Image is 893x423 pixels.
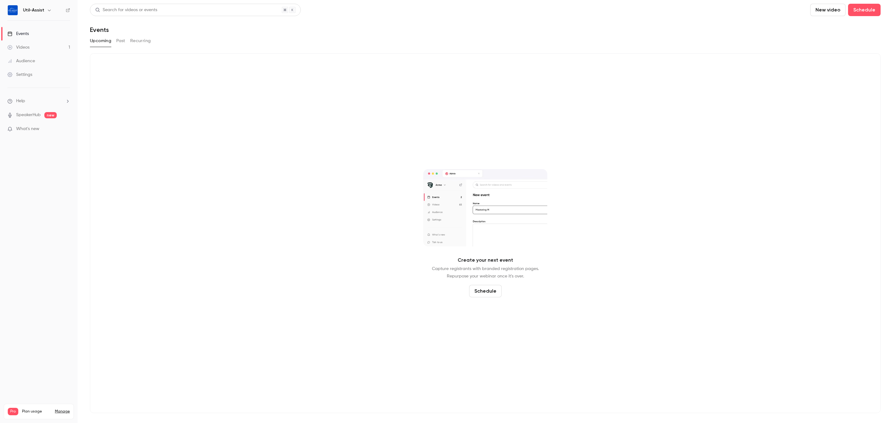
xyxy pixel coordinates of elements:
span: Pro [8,408,18,415]
h1: Events [90,26,109,33]
div: Settings [7,72,32,78]
a: Manage [55,409,70,414]
a: SpeakerHub [16,112,41,118]
div: Videos [7,44,29,50]
div: Audience [7,58,35,64]
img: Util-Assist [8,5,18,15]
h6: Util-Assist [23,7,44,13]
button: Schedule [848,4,881,16]
div: Events [7,31,29,37]
button: New video [810,4,846,16]
span: What's new [16,126,39,132]
p: Capture registrants with branded registration pages. Repurpose your webinar once it's over. [432,265,539,280]
span: new [44,112,57,118]
button: Schedule [469,285,502,297]
div: Search for videos or events [95,7,157,13]
li: help-dropdown-opener [7,98,70,104]
span: Help [16,98,25,104]
button: Past [116,36,125,46]
p: Create your next event [458,256,513,264]
span: Plan usage [22,409,51,414]
button: Upcoming [90,36,111,46]
button: Recurring [130,36,151,46]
